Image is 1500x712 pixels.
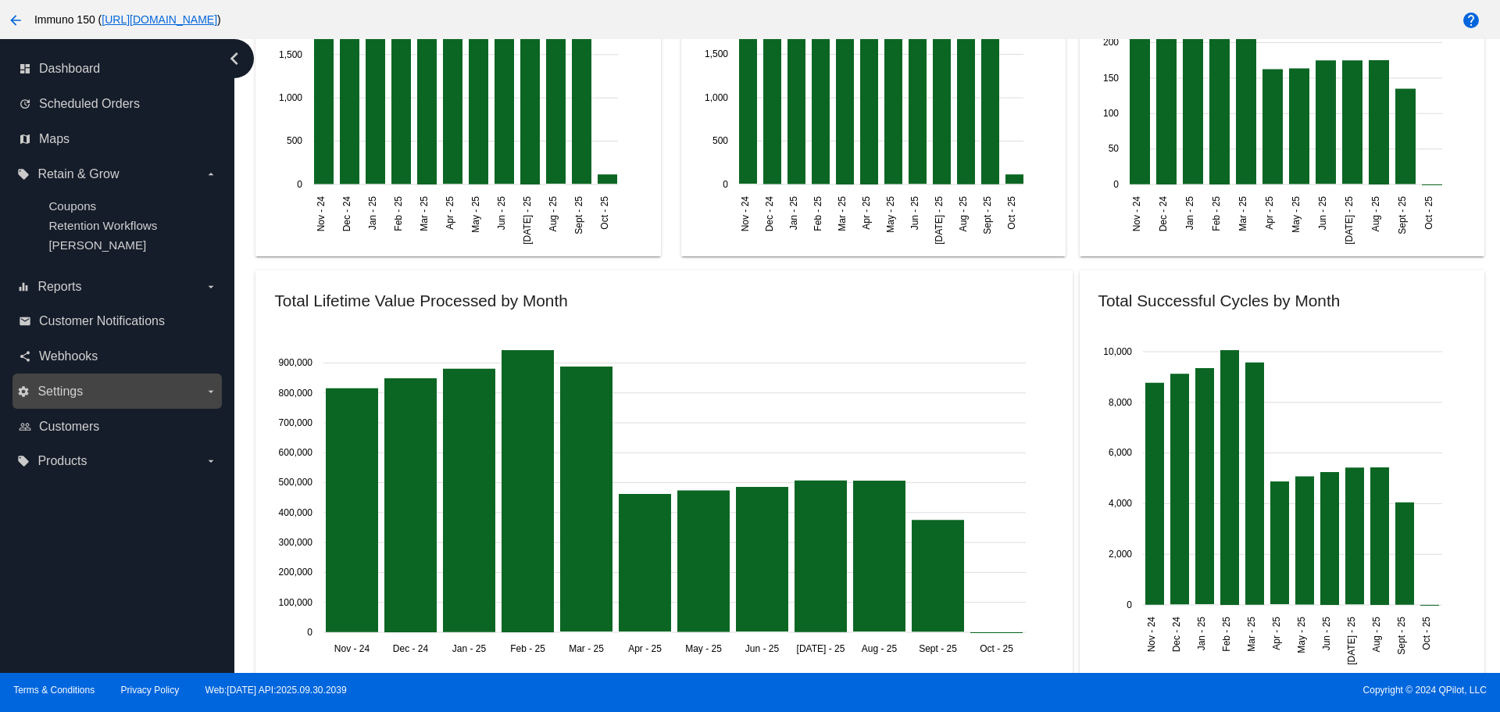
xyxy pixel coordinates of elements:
text: 0 [308,627,313,638]
text: Mar - 25 [419,196,430,231]
a: map Maps [19,127,217,152]
text: Jan - 25 [452,643,487,654]
text: 500,000 [279,478,313,488]
a: Retention Workflows [48,219,157,232]
i: local_offer [17,168,30,181]
text: 1,500 [279,49,302,60]
text: [DATE] - 25 [1346,617,1357,665]
text: 1,000 [279,92,302,103]
a: Web:[DATE] API:2025.09.30.2039 [205,685,347,696]
text: Feb - 25 [511,643,546,654]
text: Jun - 25 [496,196,507,231]
i: map [19,133,31,145]
text: Dec - 24 [1171,617,1182,653]
mat-icon: help [1462,11,1480,30]
a: email Customer Notifications [19,309,217,334]
text: 700,000 [279,417,313,428]
a: Terms & Conditions [13,685,95,696]
text: [DATE] - 25 [1344,196,1355,245]
text: 8,000 [1108,397,1131,408]
text: Jun - 25 [745,643,780,654]
i: equalizer [17,281,30,293]
a: people_outline Customers [19,414,217,439]
text: Oct - 25 [1423,196,1434,230]
text: Oct - 25 [1005,196,1016,230]
span: Copyright © 2024 QPilot, LLC [763,685,1487,696]
span: Webhooks [39,349,98,363]
text: Dec - 24 [341,196,352,232]
text: 600,000 [279,447,313,458]
text: May - 25 [470,196,481,233]
span: Customers [39,420,99,434]
span: Dashboard [39,62,100,76]
i: share [19,350,31,363]
text: Nov - 24 [334,643,370,654]
text: 900,000 [279,357,313,368]
text: 2,000 [1108,549,1131,560]
text: 500 [712,136,728,147]
span: Customer Notifications [39,314,165,328]
text: 100 [1102,108,1118,119]
text: Jan - 25 [787,196,798,231]
text: Apr - 25 [1264,196,1275,230]
text: 400,000 [279,507,313,518]
i: arrow_drop_down [205,281,217,293]
text: Jan - 25 [367,196,378,231]
text: Sept - 25 [920,643,958,654]
mat-icon: arrow_back [6,11,25,30]
text: Nov - 24 [316,196,327,232]
text: Aug - 25 [1370,196,1381,232]
a: update Scheduled Orders [19,91,217,116]
text: [DATE] - 25 [522,196,533,245]
text: Feb - 25 [812,196,823,231]
text: 50 [1108,144,1119,155]
text: Dec - 24 [1158,196,1169,232]
span: Maps [39,132,70,146]
i: arrow_drop_down [205,385,217,398]
a: Privacy Policy [121,685,180,696]
text: May - 25 [1296,617,1307,653]
text: 0 [1127,599,1132,610]
h2: Total Lifetime Value Processed by Month [274,292,567,309]
span: Scheduled Orders [39,97,140,111]
a: Coupons [48,199,96,213]
text: May - 25 [1291,196,1302,233]
text: 4,000 [1108,498,1131,509]
text: Sept - 25 [981,196,992,234]
text: Sept - 25 [1396,617,1407,655]
text: 150 [1102,73,1118,84]
text: Nov - 24 [1146,617,1157,653]
i: arrow_drop_down [205,168,217,181]
a: share Webhooks [19,344,217,369]
text: 0 [723,179,728,190]
text: Jun - 25 [1317,196,1328,231]
text: Mar - 25 [836,196,847,231]
span: Immuno 150 ( ) [34,13,221,26]
span: Reports [37,280,81,294]
text: [DATE] - 25 [933,196,944,245]
text: Apr - 25 [629,643,662,654]
text: 6,000 [1108,448,1131,459]
i: update [19,98,31,110]
text: May - 25 [686,643,723,654]
text: Jun - 25 [1321,617,1332,651]
text: Nov - 24 [739,196,750,232]
text: 0 [1113,179,1119,190]
a: dashboard Dashboard [19,56,217,81]
text: Feb - 25 [1211,196,1222,231]
text: 800,000 [279,388,313,399]
text: Aug - 25 [862,643,898,654]
text: Jan - 25 [1196,617,1207,651]
text: 200 [1102,38,1118,48]
i: settings [17,385,30,398]
text: Apr - 25 [1271,617,1282,650]
text: Sept - 25 [1397,196,1408,234]
text: May - 25 [884,196,895,233]
i: dashboard [19,63,31,75]
text: 10,000 [1103,346,1132,357]
text: Aug - 25 [548,196,559,232]
span: Settings [37,385,83,399]
a: [URL][DOMAIN_NAME] [102,13,217,26]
